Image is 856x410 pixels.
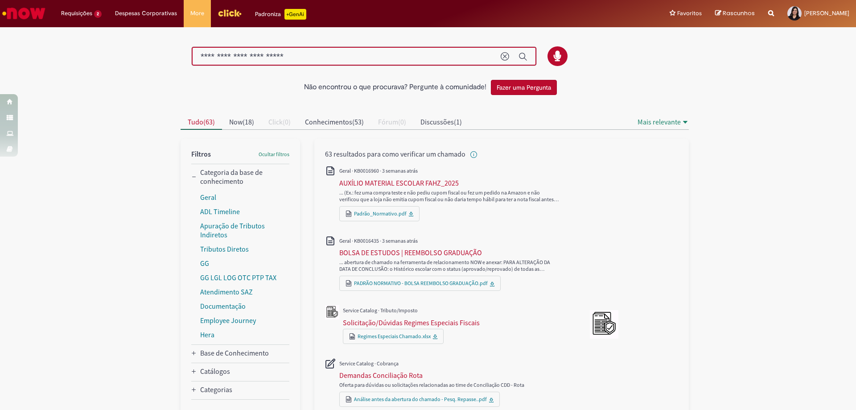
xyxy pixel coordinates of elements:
div: Padroniza [255,9,306,20]
img: ServiceNow [1,4,47,22]
img: click_logo_yellow_360x200.png [218,6,242,20]
a: Rascunhos [715,9,755,18]
span: Favoritos [677,9,702,18]
span: 2 [94,10,102,18]
span: Rascunhos [723,9,755,17]
span: Despesas Corporativas [115,9,177,18]
span: Requisições [61,9,92,18]
span: [PERSON_NAME] [804,9,849,17]
h2: Não encontrou o que procurava? Pergunte à comunidade! [304,83,486,91]
button: Fazer uma Pergunta [491,80,557,95]
span: More [190,9,204,18]
p: +GenAi [284,9,306,20]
